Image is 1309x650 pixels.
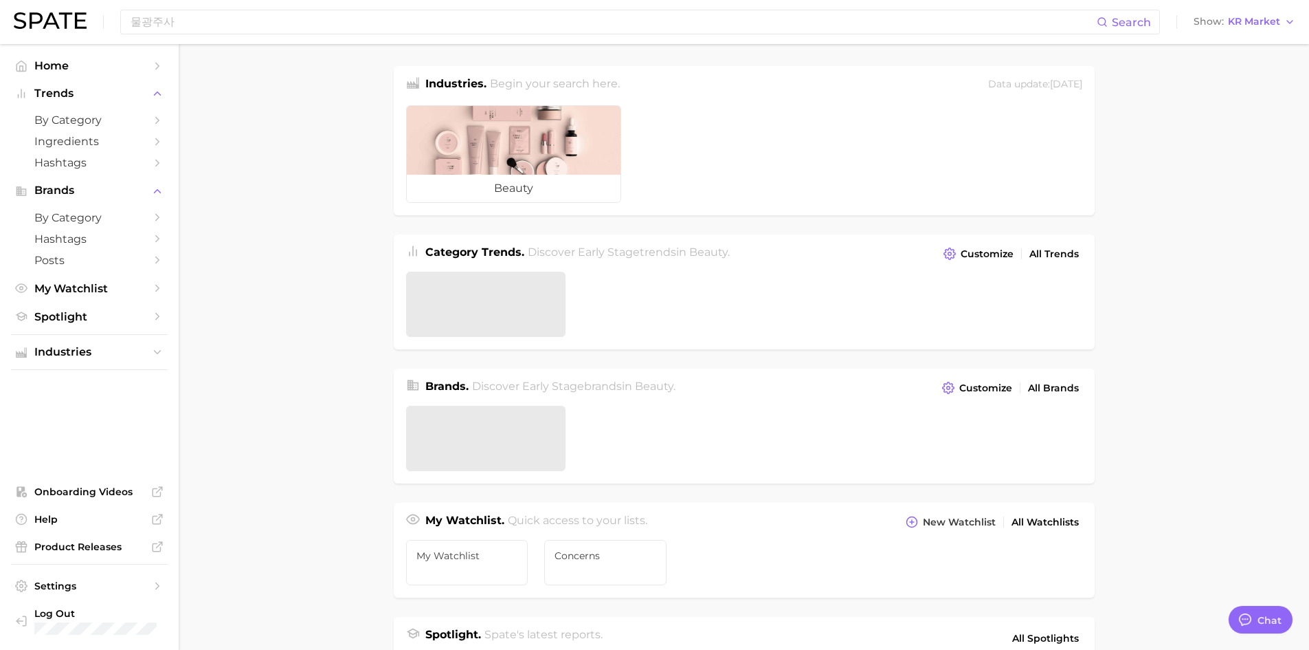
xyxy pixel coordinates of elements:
h2: Spate's latest reports. [484,627,603,650]
span: Customize [961,248,1014,260]
span: Trends [34,87,144,100]
span: All Watchlists [1011,517,1079,528]
button: ShowKR Market [1190,13,1299,31]
a: Hashtags [11,228,168,250]
a: All Trends [1026,245,1082,263]
span: Home [34,59,144,72]
span: Show [1194,18,1224,25]
span: Onboarding Videos [34,486,144,498]
input: Search here for a brand, industry, or ingredient [129,10,1097,34]
a: All Brands [1025,379,1082,398]
a: Help [11,509,168,530]
a: All Watchlists [1008,513,1082,532]
div: Data update: [DATE] [988,76,1082,94]
span: Brands [34,184,144,197]
span: Customize [959,382,1012,394]
button: Industries [11,342,168,362]
span: All Trends [1029,248,1079,260]
span: Concerns [555,550,656,561]
a: My Watchlist [11,278,168,299]
span: Settings [34,580,144,592]
span: All Spotlights [1012,630,1079,647]
span: beauty [689,246,728,259]
h2: Begin your search here. [490,76,620,94]
button: Brands [11,180,168,201]
h2: Quick access to your lists. [508,512,647,532]
button: Customize [940,244,1016,263]
a: My Watchlist [406,540,528,585]
a: Concerns [544,540,667,585]
button: New Watchlist [902,512,998,532]
span: beauty [407,175,620,202]
span: My Watchlist [416,550,518,561]
span: Brands . [425,380,469,393]
span: by Category [34,211,144,224]
a: All Spotlights [1009,627,1082,650]
a: Settings [11,576,168,596]
button: Trends [11,83,168,104]
a: by Category [11,109,168,131]
a: Spotlight [11,306,168,327]
span: Hashtags [34,156,144,169]
a: Hashtags [11,152,168,173]
span: New Watchlist [923,517,996,528]
span: Ingredients [34,135,144,148]
span: Product Releases [34,541,144,553]
a: Posts [11,250,168,271]
a: beauty [406,105,621,203]
a: Home [11,55,168,76]
span: Discover Early Stage trends in . [528,246,730,259]
span: Industries [34,346,144,358]
a: by Category [11,207,168,228]
span: Log Out [34,607,157,620]
a: Onboarding Videos [11,481,168,502]
h1: Industries. [425,76,486,94]
span: Discover Early Stage brands in . [472,380,675,393]
a: Product Releases [11,537,168,557]
span: KR Market [1228,18,1280,25]
img: SPATE [14,12,87,29]
span: All Brands [1028,382,1079,394]
a: Ingredients [11,131,168,152]
span: Search [1112,16,1151,29]
span: Spotlight [34,310,144,323]
span: My Watchlist [34,282,144,295]
button: Customize [939,378,1015,398]
span: Hashtags [34,232,144,246]
span: beauty [635,380,673,393]
span: Category Trends . [425,246,524,259]
span: Help [34,513,144,526]
h1: My Watchlist. [425,512,504,532]
a: Log out. Currently logged in with e-mail jkno@cosmax.com. [11,603,168,639]
span: Posts [34,254,144,267]
h1: Spotlight. [425,627,481,650]
span: by Category [34,113,144,127]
